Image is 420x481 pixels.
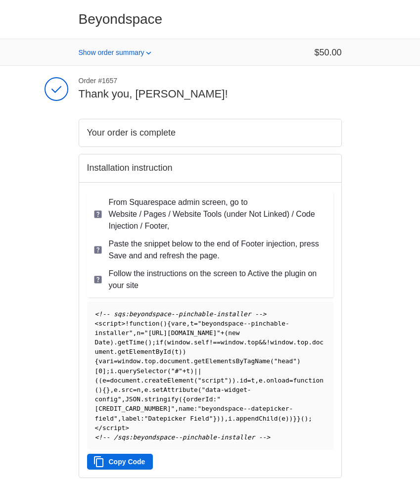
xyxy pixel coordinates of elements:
[167,320,171,327] span: {
[297,357,301,365] span: )
[171,367,183,375] span: "#"
[95,320,289,337] span: "beyondspace--pinchable-installer"
[102,377,106,384] span: e
[156,338,163,346] span: if
[221,338,243,346] span: window
[144,357,156,365] span: top
[140,415,144,422] span: :
[87,127,333,139] h2: Your order is complete
[118,338,144,346] span: getTime
[232,415,236,422] span: .
[79,48,144,56] span: Show order summary
[118,348,171,355] span: getElementById
[239,377,247,384] span: id
[183,348,187,355] span: )
[144,338,148,346] span: (
[110,386,114,393] span: ,
[121,320,125,327] span: >
[102,386,106,393] span: {
[304,415,308,422] span: )
[87,454,153,470] button: Copy Code
[125,320,129,327] span: !
[171,320,183,327] span: var
[152,386,197,393] span: setAttribute
[160,357,190,365] span: document
[95,320,99,327] span: <
[308,415,312,422] span: ;
[198,386,202,393] span: (
[183,395,187,403] span: {
[140,329,144,337] span: =
[228,329,239,337] span: new
[129,320,160,327] span: function
[179,348,183,355] span: )
[281,415,285,422] span: e
[194,338,209,346] span: self
[163,338,167,346] span: (
[160,320,164,327] span: (
[95,386,99,393] span: (
[179,405,194,412] span: name
[114,386,118,393] span: e
[140,386,144,393] span: ,
[137,386,140,393] span: n
[259,377,263,384] span: e
[190,338,194,346] span: .
[225,329,229,337] span: (
[163,320,167,327] span: )
[251,377,255,384] span: t
[114,357,118,365] span: =
[293,338,297,346] span: .
[225,415,229,422] span: ,
[190,367,194,375] span: )
[293,415,297,422] span: }
[278,415,281,422] span: (
[255,377,259,384] span: ,
[308,338,312,346] span: .
[118,386,122,393] span: .
[228,415,232,422] span: i
[221,329,225,337] span: +
[144,377,194,384] span: createElement
[194,357,270,365] span: getElementsByTagName
[133,386,137,393] span: =
[209,338,221,346] span: !==
[118,357,140,365] span: window
[109,268,327,291] p: Follow the instructions on the screen to Active the plugin on your site
[121,415,140,422] span: label
[186,395,213,403] span: orderId
[190,320,194,327] span: t
[95,357,99,365] span: {
[289,377,293,384] span: =
[259,338,266,346] span: &&
[106,386,110,393] span: }
[98,357,110,365] span: var
[98,320,121,327] span: script
[144,386,148,393] span: e
[125,424,129,432] span: >
[314,48,341,57] span: $50.00
[118,415,122,422] span: ,
[194,367,201,375] span: ||
[95,433,270,441] span: <!-- /sqs:beyondspace--pinchable-installer -->
[114,348,118,355] span: .
[270,338,293,346] span: window
[167,338,190,346] span: window
[213,395,217,403] span: :
[114,338,118,346] span: .
[102,424,125,432] span: script
[297,415,301,422] span: }
[183,320,187,327] span: e
[148,386,152,393] span: .
[95,424,102,432] span: </
[79,11,163,27] span: Beyondspace
[289,415,293,422] span: )
[270,357,274,365] span: (
[247,377,251,384] span: =
[217,415,221,422] span: )
[118,367,167,375] span: querySelector
[144,415,213,422] span: "Datepicker Field"
[106,367,110,375] span: ;
[228,377,232,384] span: )
[125,395,140,403] span: JSON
